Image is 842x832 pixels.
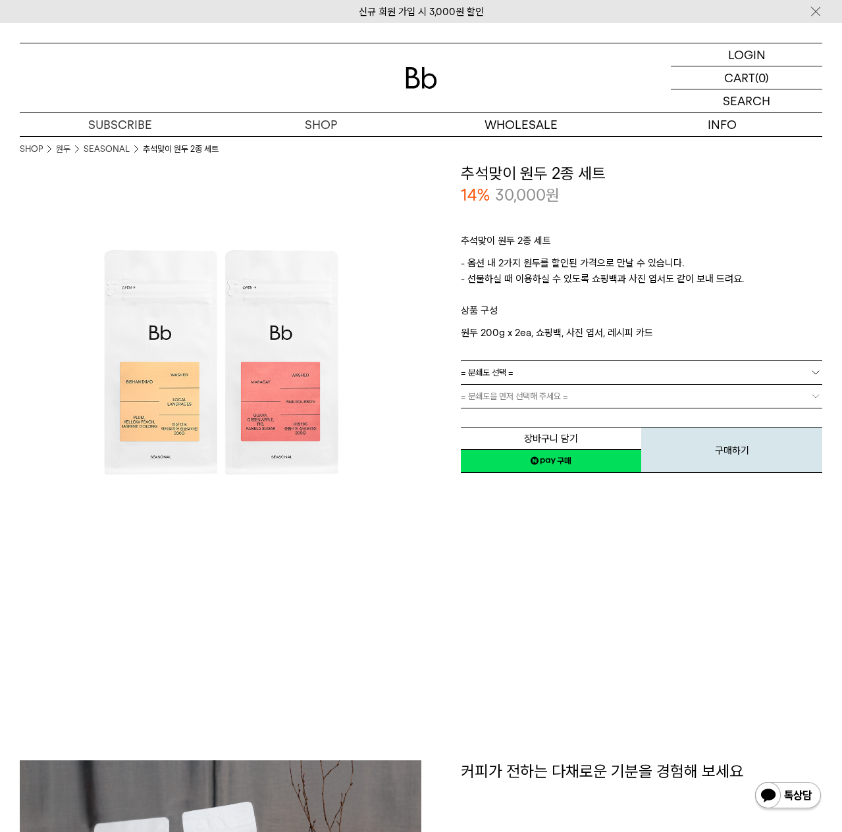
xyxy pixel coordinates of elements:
[461,449,642,473] a: 새창
[723,89,770,112] p: SEARCH
[421,113,622,136] p: WHOLESALE
[20,162,421,564] img: 추석맞이 원두 2종 세트
[359,6,484,18] a: 신규 회원 가입 시 3,000원 할인
[621,113,822,136] p: INFO
[461,184,490,207] p: 14%
[641,427,822,473] button: 구매하기
[406,67,437,89] img: 로고
[56,143,70,156] a: 원두
[461,361,513,384] span: = 분쇄도 선택 =
[461,255,823,303] p: - 옵션 내 2가지 원두를 할인된 가격으로 만날 수 있습니다. - 선물하실 때 이용하실 수 있도록 쇼핑백과 사진 엽서도 같이 보내 드려요.
[461,162,823,185] h3: 추석맞이 원두 2종 세트
[20,113,221,136] a: SUBSCRIBE
[724,66,755,89] p: CART
[20,143,43,156] a: SHOP
[495,184,560,207] p: 30,000
[546,185,560,205] span: 원
[143,143,219,156] li: 추석맞이 원두 2종 세트
[461,427,642,450] button: 장바구니 담기
[461,325,823,341] p: 원두 200g x 2ea, 쇼핑백, 사진 엽서, 레시피 카드
[221,113,421,136] a: SHOP
[728,43,766,66] p: LOGIN
[755,66,769,89] p: (0)
[461,233,823,255] p: 추석맞이 원두 2종 세트
[461,385,568,408] span: = 분쇄도을 먼저 선택해 주세요 =
[671,43,822,66] a: LOGIN
[754,781,822,812] img: 카카오톡 채널 1:1 채팅 버튼
[671,66,822,89] a: CART (0)
[84,143,130,156] a: SEASONAL
[461,303,823,325] p: 상품 구성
